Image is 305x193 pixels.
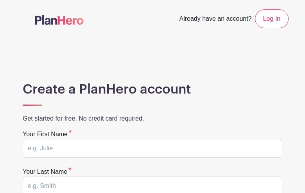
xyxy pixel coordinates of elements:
label: Your last name [23,167,72,177]
p: Get started for free. No credit card required. [23,114,282,123]
a: Log In [255,9,289,28]
span: Already have an account? [179,11,252,28]
h1: Create a PlanHero account [23,81,282,97]
label: Your first name [23,130,72,139]
input: e.g. Julie [23,139,282,158]
img: logo-507f7623f17ff9eddc593b1ce0a138ce2505c220e1c5a4e2b4648c50719b7d32.svg [35,15,84,25]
